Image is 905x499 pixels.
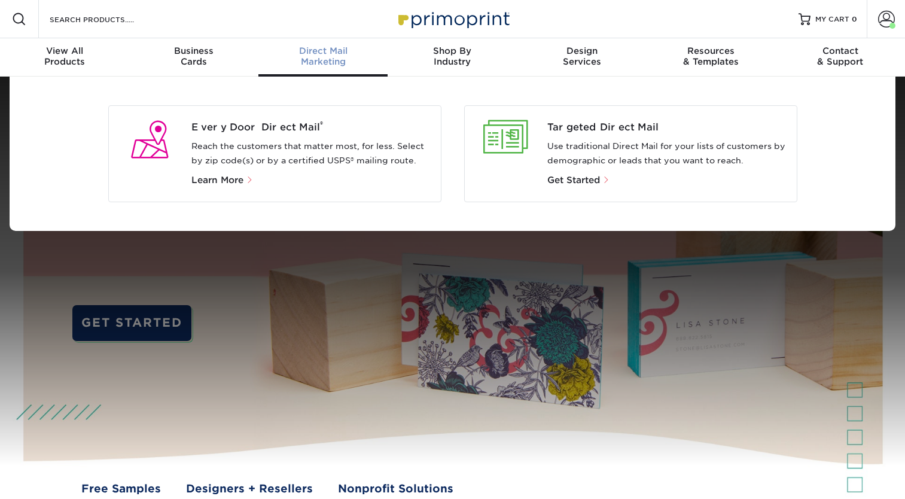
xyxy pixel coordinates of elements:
[191,139,431,168] p: Reach the customers that matter most, for less. Select by zip code(s) or by a certified USPS® mai...
[129,38,258,77] a: BusinessCards
[338,480,453,497] a: Nonprofit Solutions
[852,15,857,23] span: 0
[517,45,647,67] div: Services
[258,38,388,77] a: Direct MailMarketing
[320,120,323,129] sup: ®
[191,120,431,135] span: Every Door Direct Mail
[517,38,647,77] a: DesignServices
[517,45,647,56] span: Design
[815,14,849,25] span: MY CART
[647,45,776,67] div: & Templates
[191,120,431,135] a: Every Door Direct Mail®
[547,175,600,185] span: Get Started
[388,45,517,67] div: Industry
[129,45,258,67] div: Cards
[776,45,905,56] span: Contact
[129,45,258,56] span: Business
[48,12,165,26] input: SEARCH PRODUCTS.....
[258,45,388,56] span: Direct Mail
[81,480,161,497] a: Free Samples
[647,38,776,77] a: Resources& Templates
[547,176,610,185] a: Get Started
[647,45,776,56] span: Resources
[776,38,905,77] a: Contact& Support
[388,45,517,56] span: Shop By
[393,6,513,32] img: Primoprint
[191,176,258,185] a: Learn More
[388,38,517,77] a: Shop ByIndustry
[776,45,905,67] div: & Support
[258,45,388,67] div: Marketing
[547,139,787,168] p: Use traditional Direct Mail for your lists of customers by demographic or leads that you want to ...
[547,120,787,135] a: Targeted Direct Mail
[186,480,313,497] a: Designers + Resellers
[191,175,243,185] span: Learn More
